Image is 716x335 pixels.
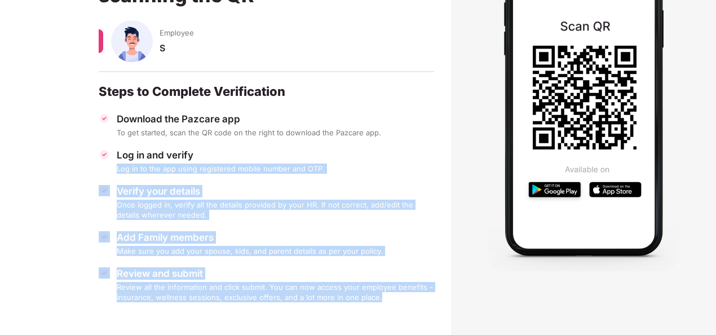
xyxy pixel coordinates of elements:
img: svg+xml;base64,PHN2ZyBpZD0iU3BvdXNlX01hbGUiIHhtbG5zPSJodHRwOi8vd3d3LnczLm9yZy8yMDAwL3N2ZyIgeG1sbn... [111,20,153,62]
div: Verify your details [117,185,434,197]
div: Log in to the app using registered mobile number and OTP. [117,164,434,174]
div: Download the Pazcare app [117,113,434,125]
div: Steps to Complete Verification [99,83,434,99]
img: svg+xml;base64,PHN2ZyBpZD0iVGljay0zMngzMiIgeG1sbnM9Imh0dHA6Ly93d3cudzMub3JnLzIwMDAvc3ZnIiB3aWR0aD... [99,149,110,160]
img: svg+xml;base64,PHN2ZyBpZD0iVGljay0zMngzMiIgeG1sbnM9Imh0dHA6Ly93d3cudzMub3JnLzIwMDAvc3ZnIiB3aWR0aD... [99,231,110,243]
div: Make sure you add your spouse, kids, and parent details as per your policy. [117,246,434,256]
div: Add Family members [117,231,434,244]
div: S [160,42,434,64]
div: Review and submit [117,267,434,280]
img: svg+xml;base64,PHN2ZyBpZD0iVGljay0zMngzMiIgeG1sbnM9Imh0dHA6Ly93d3cudzMub3JnLzIwMDAvc3ZnIiB3aWR0aD... [99,113,110,124]
img: svg+xml;base64,PHN2ZyBpZD0iVGljay0zMngzMiIgeG1sbnM9Imh0dHA6Ly93d3cudzMub3JnLzIwMDAvc3ZnIiB3aWR0aD... [99,185,110,196]
img: svg+xml;base64,PHN2ZyBpZD0iVGljay0zMngzMiIgeG1sbnM9Imh0dHA6Ly93d3cudzMub3JnLzIwMDAvc3ZnIiB3aWR0aD... [99,267,110,279]
div: Once logged in, verify all the details provided by your HR. If not correct, add/edit the details ... [117,200,434,220]
span: Employee [160,28,194,38]
div: To get started, scan the QR code on the right to download the Pazcare app. [117,127,434,138]
div: Review all the information and click submit. You can now access your employee benefits - insuranc... [117,282,434,302]
div: Log in and verify [117,149,434,161]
